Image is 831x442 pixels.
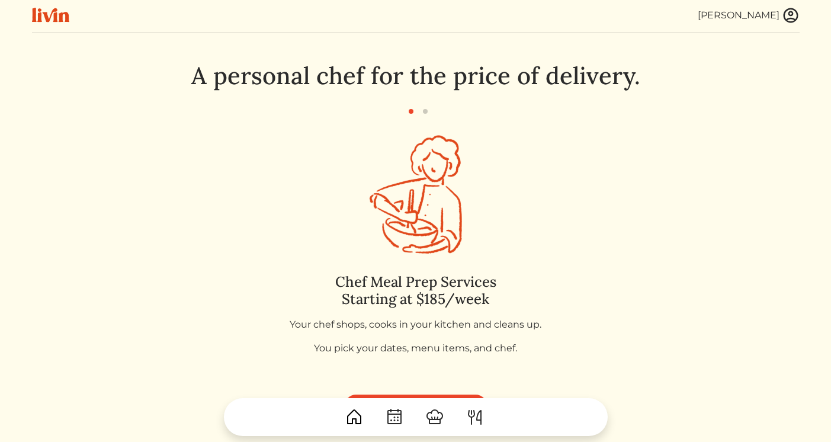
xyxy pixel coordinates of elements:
p: You pick your dates, menu items, and chef. [290,341,541,355]
img: livin-logo-a0d97d1a881af30f6274990eb6222085a2533c92bbd1e4f22c21b4f0d0e3210c.svg [32,8,69,23]
img: House-9bf13187bcbb5817f509fe5e7408150f90897510c4275e13d0d5fca38e0b5951.svg [345,408,364,427]
h1: A personal chef for the price of delivery. [128,62,704,90]
div: [PERSON_NAME] [698,8,779,23]
p: Your chef shops, cooks in your kitchen and cleans up. [290,318,541,332]
h4: Chef Meal Prep Services Starting at $185/week [290,274,541,308]
img: CalendarDots-5bcf9d9080389f2a281d69619e1c85352834be518fbc73d9501aef674afc0d57.svg [385,408,404,427]
img: chef-jam-10c50433c2f1c7a76bc9d9708ec172bf63c1f44df12b0ef68e0c145d2485ab68.svg [368,135,463,255]
img: ForkKnife-55491504ffdb50bab0c1e09e7649658475375261d09fd45db06cec23bce548bf.svg [466,408,485,427]
img: user_account-e6e16d2ec92f44fc35f99ef0dc9cddf60790bfa021a6ecb1c896eb5d2907b31c.svg [782,7,800,24]
img: ChefHat-a374fb509e4f37eb0702ca99f5f64f3b6956810f32a249b33092029f8484b388.svg [425,408,444,427]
